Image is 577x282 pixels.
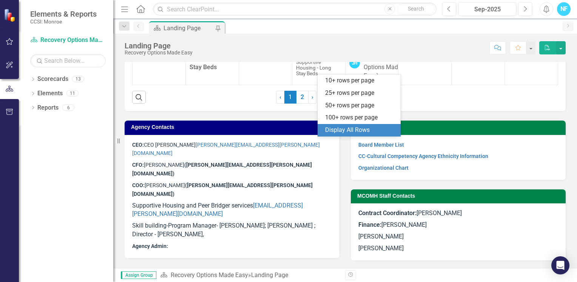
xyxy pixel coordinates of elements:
strong: Contract Coordinator: [358,209,417,217]
span: 1 [284,91,296,104]
div: Landing Page [251,271,288,279]
span: › [312,93,313,101]
button: NF [557,2,571,16]
div: Recovery Options Made Easy [125,50,193,56]
strong: ([PERSON_NAME][EMAIL_ADDRESS][PERSON_NAME][DOMAIN_NAME]) [132,162,312,177]
span: [PERSON_NAME] [144,162,184,168]
span: CEO [PERSON_NAME] [132,142,320,156]
div: 100+ rows per page [325,113,396,122]
a: Scorecards [37,75,68,84]
input: Search Below... [30,54,106,67]
button: Sep-2025 [458,2,516,16]
div: Landing Page [164,23,213,33]
span: Assign Group [121,271,156,279]
div: 10+ rows per page [325,76,396,85]
td: Double-Click to Edit [398,43,452,85]
a: Organizational Chart [358,165,409,171]
small: CCSI: Monroe [30,19,97,25]
span: Search [408,6,424,12]
span: [PERSON_NAME] [358,209,462,217]
span: ‹ [279,93,281,101]
p: [PERSON_NAME] [358,219,558,231]
span: Supportive Housing - Long Stay Beds [296,59,331,76]
a: Board Member List [358,142,404,148]
a: 2 [296,91,309,104]
img: ClearPoint Strategy [4,9,17,22]
a: Reports [37,104,59,112]
div: 6 [62,104,74,111]
div: 11 [66,90,79,97]
div: Landing Page [125,42,193,50]
h3: MCOMH Staff Contacts [357,193,562,199]
div: 13 [72,76,84,82]
p: [PERSON_NAME] [358,243,558,253]
p: Skill building-Program Manager- [PERSON_NAME]; [PERSON_NAME] ; Director - [PERSON_NAME], [132,220,332,240]
h3: Agency Contacts [131,124,336,130]
strong: ([PERSON_NAME][EMAIL_ADDRESS][PERSON_NAME][DOMAIN_NAME]) [132,182,313,197]
p: Supportive Housing and Peer Bridger services [132,200,332,220]
div: Display All Rows [325,126,396,135]
p: [PERSON_NAME] [358,231,558,243]
div: 50+ rows per page [325,101,396,110]
td: Double-Click to Edit [452,43,505,85]
div: [PERSON_NAME] (Recovery Options Made Easy) [364,46,409,81]
a: Recovery Options Made Easy [171,271,248,279]
span: [PERSON_NAME] [132,182,313,197]
a: CC-Cultural Competency Agency Ethnicity Information [358,153,488,159]
input: Search ClearPoint... [153,3,437,16]
div: 25+ rows per page [325,89,396,98]
a: [PERSON_NAME][EMAIL_ADDRESS][PERSON_NAME][DOMAIN_NAME] [132,142,320,156]
div: » [160,271,339,280]
div: Sep-2025 [461,5,514,14]
span: Elements & Reports [30,9,97,19]
button: Search [397,4,435,14]
strong: Agency Admin: [132,243,168,249]
div: Open Intercom Messenger [551,256,569,274]
a: Recovery Options Made Easy [30,36,106,45]
a: Elements [37,89,63,98]
strong: CEO: [132,142,144,148]
strong: COO: [132,182,145,188]
div: JH [349,58,360,68]
strong: CFO: [132,162,144,168]
strong: Finance: [358,221,381,228]
td: Double-Click to Edit Right Click for Context Menu [292,43,345,85]
h3: Reports [357,124,562,130]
